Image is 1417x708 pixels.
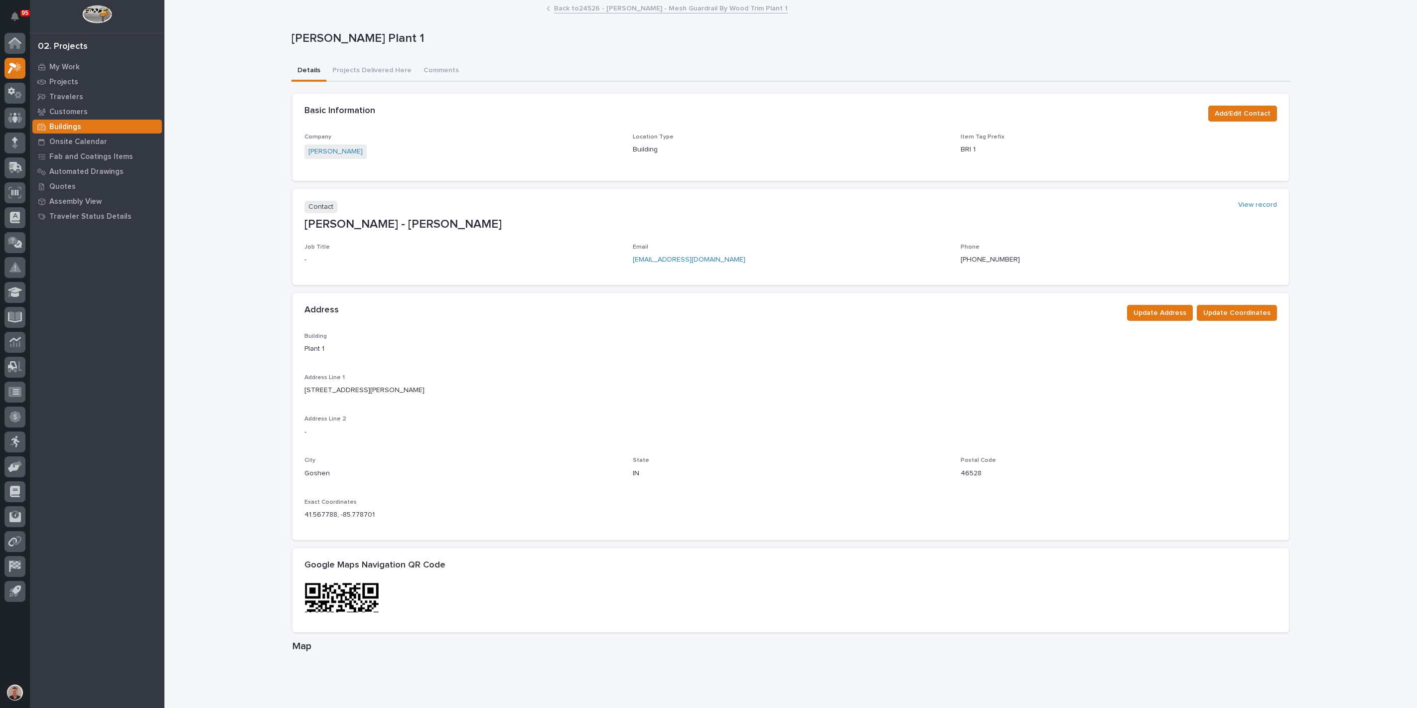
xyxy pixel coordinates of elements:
img: Workspace Logo [82,5,112,23]
p: Travelers [49,93,83,102]
a: My Work [30,59,164,74]
p: 41.567788, -85.778701 [304,510,375,520]
a: Buildings [30,119,164,134]
h2: Basic Information [304,106,375,117]
button: Update Coordinates [1197,305,1277,321]
span: Add/Edit Contact [1215,108,1271,120]
p: Plant 1 [304,344,324,354]
a: Onsite Calendar [30,134,164,149]
span: Job Title [304,244,330,250]
p: Contact [304,201,337,213]
span: Update Address [1134,307,1186,319]
a: Assembly View [30,194,164,209]
a: View record [1238,201,1277,209]
p: Projects [49,78,78,87]
button: Details [291,61,326,82]
a: Fab and Coatings Items [30,149,164,164]
span: Phone [961,244,980,250]
span: Postal Code [961,457,996,463]
p: - [304,255,621,265]
span: City [304,457,315,463]
a: Automated Drawings [30,164,164,179]
p: BRI 1 [961,144,1277,155]
button: Add/Edit Contact [1208,106,1277,122]
h2: Google Maps Navigation QR Code [304,560,445,571]
a: Customers [30,104,164,119]
span: State [633,457,649,463]
p: - [304,427,306,437]
p: Fab and Coatings Items [49,152,133,161]
p: Building [633,144,949,155]
span: Building [304,333,327,339]
p: My Work [49,63,80,72]
p: Quotes [49,182,76,191]
div: Notifications95 [12,12,25,28]
span: Update Coordinates [1203,307,1271,319]
p: [STREET_ADDRESS][PERSON_NAME] [304,385,425,396]
a: Projects [30,74,164,89]
span: Address Line 1 [304,375,345,381]
p: Automated Drawings [49,167,124,176]
span: Address Line 2 [304,416,346,422]
a: [PERSON_NAME] [308,146,363,157]
p: Assembly View [49,197,102,206]
span: Exact Coordinates [304,499,357,505]
a: [EMAIL_ADDRESS][DOMAIN_NAME] [633,256,745,263]
p: Traveler Status Details [49,212,132,221]
a: Quotes [30,179,164,194]
a: Travelers [30,89,164,104]
button: Notifications [4,6,25,27]
span: Email [633,244,648,250]
p: IN [633,468,639,479]
p: [PERSON_NAME] Plant 1 [291,31,1286,46]
button: Comments [418,61,465,82]
h2: Address [304,305,339,316]
p: Goshen [304,468,330,479]
a: Back to24526 - [PERSON_NAME] - Mesh Guardrail By Wood Trim Plant 1 [554,2,788,13]
div: 02. Projects [38,41,88,52]
p: 46528 [961,468,982,479]
p: 95 [22,9,28,16]
button: Update Address [1127,305,1193,321]
p: Buildings [49,123,81,132]
p: Onsite Calendar [49,138,107,146]
button: Projects Delivered Here [326,61,418,82]
a: [PHONE_NUMBER] [961,256,1020,263]
p: [PERSON_NAME] - [PERSON_NAME] [304,217,1277,232]
h1: Map [292,640,1289,652]
span: Item Tag Prefix [961,134,1004,140]
p: Customers [49,108,88,117]
a: Traveler Status Details [30,209,164,224]
span: Location Type [633,134,674,140]
span: Company [304,134,331,140]
button: users-avatar [4,682,25,703]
